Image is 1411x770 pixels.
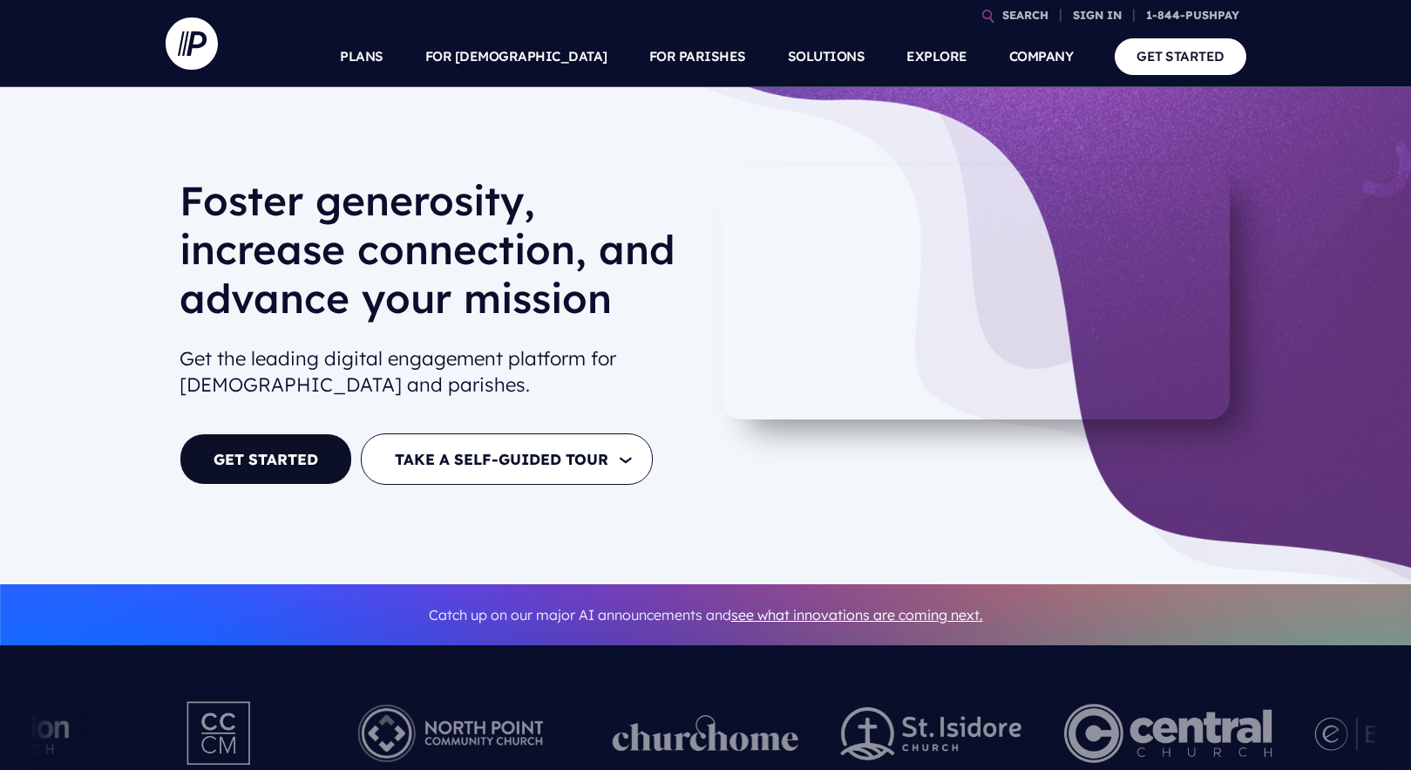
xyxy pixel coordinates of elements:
img: pp_logos_1 [613,715,799,752]
a: FOR PARISHES [649,26,746,87]
a: SOLUTIONS [788,26,865,87]
img: pp_logos_2 [841,707,1022,760]
a: FOR [DEMOGRAPHIC_DATA] [425,26,607,87]
h2: Get the leading digital engagement platform for [DEMOGRAPHIC_DATA] and parishes. [180,338,692,406]
a: see what innovations are coming next. [731,606,983,623]
a: EXPLORE [906,26,967,87]
a: GET STARTED [180,433,352,485]
a: GET STARTED [1115,38,1246,74]
button: TAKE A SELF-GUIDED TOUR [361,433,653,485]
a: PLANS [340,26,383,87]
p: Catch up on our major AI announcements and [180,596,1232,635]
h1: Foster generosity, increase connection, and advance your mission [180,176,692,337]
a: COMPANY [1009,26,1074,87]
